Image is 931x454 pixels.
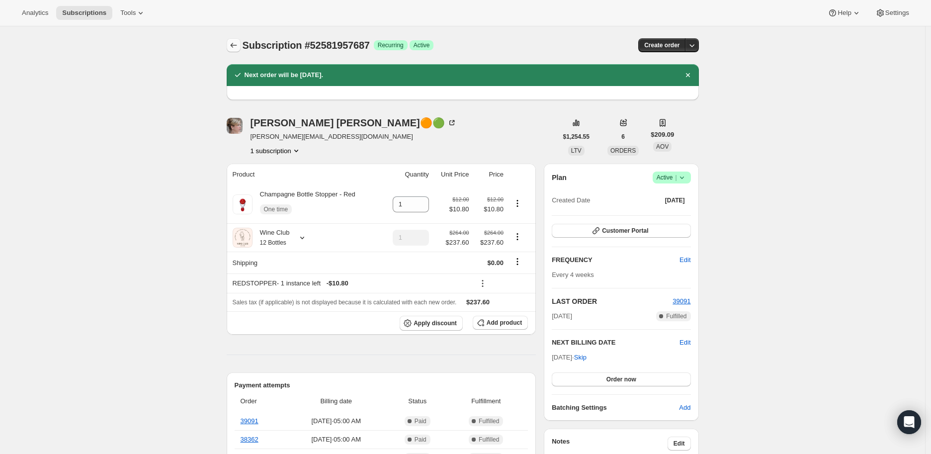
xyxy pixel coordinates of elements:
span: LTV [571,147,582,154]
span: - $10.80 [327,278,348,288]
span: Subscriptions [62,9,106,17]
span: Create order [644,41,679,49]
img: product img [233,194,253,214]
span: [DATE] [552,311,572,321]
a: 39091 [673,297,690,305]
button: Create order [638,38,685,52]
button: Add [673,400,696,416]
button: Apply discount [400,316,463,331]
span: Settings [885,9,909,17]
span: Tools [120,9,136,17]
button: 6 [615,130,631,144]
button: Product actions [251,146,301,156]
span: Billing date [287,396,385,406]
span: [DATE] [665,196,685,204]
span: $10.80 [449,204,469,214]
span: Every 4 weeks [552,271,594,278]
div: REDSTOPPER - 1 instance left [233,278,469,288]
span: $209.09 [651,130,674,140]
span: Analytics [22,9,48,17]
button: Product actions [509,198,525,209]
button: Edit [679,338,690,348]
span: $10.80 [475,204,504,214]
span: Customer Portal [602,227,648,235]
img: product img [233,228,253,248]
h2: Plan [552,173,567,182]
span: Apply discount [414,319,457,327]
button: Order now [552,372,690,386]
span: Jennifer Voss🟠🟢 [227,118,243,134]
span: [DATE] · 05:00 AM [287,435,385,445]
span: Edit [679,255,690,265]
span: 6 [621,133,625,141]
span: Subscription #52581957687 [243,40,370,51]
span: Paid [415,436,426,444]
a: 38362 [241,436,258,443]
span: Help [838,9,851,17]
h2: Payment attempts [235,380,528,390]
h6: Batching Settings [552,403,679,413]
span: [PERSON_NAME][EMAIL_ADDRESS][DOMAIN_NAME] [251,132,457,142]
th: Product [227,164,382,185]
h2: FREQUENCY [552,255,679,265]
th: Unit Price [432,164,472,185]
button: Edit [674,252,696,268]
span: Add product [487,319,522,327]
span: Paid [415,417,426,425]
span: Fulfillment [450,396,522,406]
th: Price [472,164,507,185]
button: Edit [668,437,691,451]
span: One time [264,205,288,213]
span: Skip [574,353,587,363]
button: [DATE] [659,193,691,207]
button: Add product [473,316,528,330]
span: $1,254.55 [563,133,590,141]
button: Dismiss notification [681,68,695,82]
h2: Next order will be [DATE]. [245,70,324,80]
button: Subscriptions [56,6,112,20]
button: Shipping actions [509,256,525,267]
div: Open Intercom Messenger [897,410,921,434]
span: AOV [656,143,669,150]
span: [DATE] · [552,354,587,361]
th: Order [235,390,285,412]
button: Settings [869,6,915,20]
span: Fulfilled [666,312,686,320]
span: $237.60 [445,238,469,248]
span: Active [414,41,430,49]
span: Order now [606,375,636,383]
button: Customer Portal [552,224,690,238]
span: Edit [674,440,685,448]
button: Analytics [16,6,54,20]
div: Wine Club [253,228,290,248]
span: Sales tax (if applicable) is not displayed because it is calculated with each new order. [233,299,457,306]
small: 12 Bottles [260,239,286,246]
h2: NEXT BILLING DATE [552,338,679,348]
button: 39091 [673,296,690,306]
span: $237.60 [466,298,490,306]
button: Product actions [509,231,525,242]
span: Active [657,173,687,182]
span: Status [391,396,444,406]
span: Recurring [378,41,404,49]
h3: Notes [552,437,668,451]
span: ORDERS [610,147,636,154]
span: | [675,174,677,182]
small: $264.00 [449,230,469,236]
span: Created Date [552,195,590,205]
span: [DATE] · 05:00 AM [287,416,385,426]
span: Add [679,403,690,413]
button: Subscriptions [227,38,241,52]
span: $0.00 [488,259,504,267]
button: Skip [568,350,592,365]
small: $12.00 [487,196,504,202]
div: [PERSON_NAME] [PERSON_NAME]🟠🟢 [251,118,457,128]
small: $264.00 [484,230,504,236]
div: Champagne Bottle Stopper - Red [253,189,355,219]
span: Fulfilled [479,417,499,425]
th: Quantity [382,164,432,185]
h2: LAST ORDER [552,296,673,306]
button: $1,254.55 [557,130,595,144]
